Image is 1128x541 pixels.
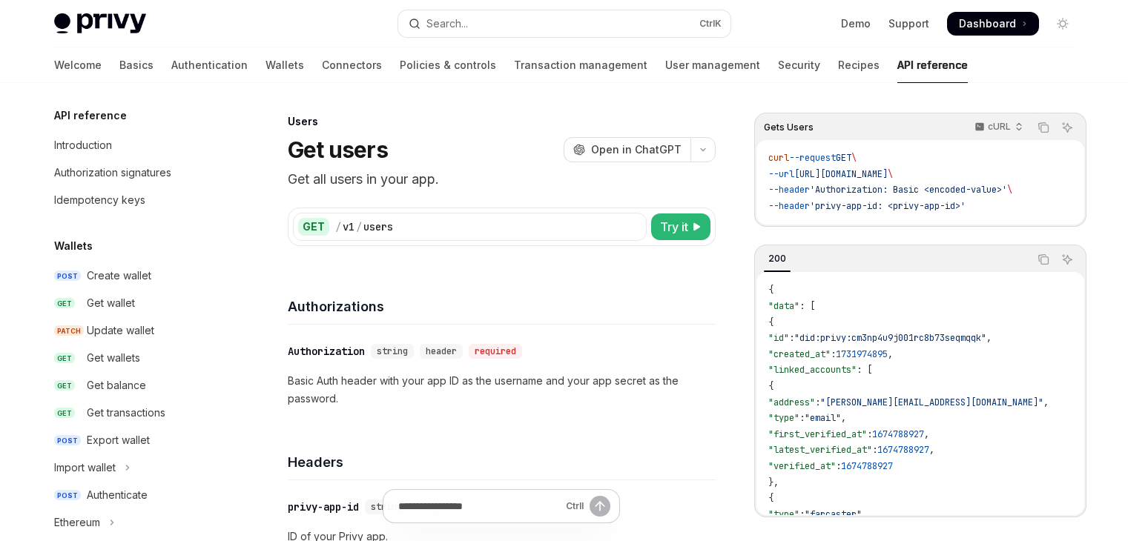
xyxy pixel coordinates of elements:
[820,396,1043,408] span: "[PERSON_NAME][EMAIL_ADDRESS][DOMAIN_NAME]"
[87,349,140,367] div: Get wallets
[768,444,872,456] span: "latest_verified_at"
[768,200,810,212] span: --header
[54,13,146,34] img: light logo
[42,159,232,186] a: Authorization signatures
[851,152,857,164] span: \
[87,431,150,449] div: Export wallet
[42,427,232,454] a: POSTExport wallet
[426,345,457,357] span: header
[1034,250,1053,269] button: Copy the contents from the code block
[764,122,814,133] span: Gets Users
[54,107,127,125] h5: API reference
[768,300,799,312] span: "data"
[87,404,165,422] div: Get transactions
[1007,184,1012,196] span: \
[398,10,730,37] button: Open search
[42,317,232,344] a: PATCHUpdate wallet
[87,322,154,339] div: Update wallet
[799,300,815,312] span: : [
[514,47,647,83] a: Transaction management
[42,509,232,536] button: Toggle Ethereum section
[288,344,365,359] div: Authorization
[265,47,304,83] a: Wallets
[897,47,968,83] a: API reference
[805,412,841,424] span: "email"
[564,137,690,162] button: Open in ChatGPT
[778,47,820,83] a: Security
[857,364,872,376] span: : [
[1051,12,1075,36] button: Toggle dark mode
[888,348,893,360] span: ,
[764,250,791,268] div: 200
[335,219,341,234] div: /
[54,237,93,255] h5: Wallets
[768,364,857,376] span: "linked_accounts"
[768,284,774,296] span: {
[888,168,893,180] span: \
[924,428,929,440] span: ,
[54,408,75,419] span: GET
[288,372,716,408] p: Basic Auth header with your app ID as the username and your app secret as the password.
[363,219,393,234] div: users
[469,344,522,359] div: required
[87,267,151,285] div: Create wallet
[54,270,81,282] span: POST
[959,16,1016,31] span: Dashboard
[815,396,820,408] span: :
[322,47,382,83] a: Connectors
[789,332,794,344] span: :
[356,219,362,234] div: /
[1058,250,1077,269] button: Ask AI
[768,492,774,504] span: {
[42,262,232,289] a: POSTCreate wallet
[54,435,81,446] span: POST
[768,380,774,392] span: {
[799,508,805,520] span: :
[660,218,688,236] span: Try it
[768,477,779,488] span: },
[929,444,934,456] span: ,
[805,508,862,520] span: "farcaster"
[54,380,75,391] span: GET
[768,508,799,520] span: "type"
[768,460,836,472] span: "verified_at"
[768,412,799,424] span: "type"
[171,47,248,83] a: Authentication
[54,325,84,336] span: PATCH
[54,136,112,154] div: Introduction
[42,482,232,508] a: POSTAuthenticate
[768,152,789,164] span: curl
[42,454,232,481] button: Toggle Import wallet section
[836,348,888,360] span: 1731974895
[768,332,789,344] span: "id"
[872,444,877,456] span: :
[54,298,75,309] span: GET
[426,15,468,33] div: Search...
[87,294,135,312] div: Get wallet
[54,47,102,83] a: Welcome
[768,316,774,328] span: {
[42,345,232,371] a: GETGet wallets
[288,114,716,129] div: Users
[831,348,836,360] span: :
[87,376,146,394] div: Get balance
[42,132,232,159] a: Introduction
[699,18,722,30] span: Ctrl K
[841,460,893,472] span: 1674788927
[87,486,148,504] div: Authenticate
[651,213,710,240] button: Try it
[789,152,836,164] span: --request
[1058,118,1077,137] button: Ask AI
[768,168,794,180] span: --url
[810,200,966,212] span: 'privy-app-id: <privy-app-id>'
[841,412,846,424] span: ,
[42,372,232,399] a: GETGet balance
[988,121,1011,133] p: cURL
[841,16,871,31] a: Demo
[947,12,1039,36] a: Dashboard
[877,444,929,456] span: 1674788927
[54,353,75,364] span: GET
[810,184,1007,196] span: 'Authorization: Basic <encoded-value>'
[42,290,232,316] a: GETGet wallet
[343,219,354,234] div: v1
